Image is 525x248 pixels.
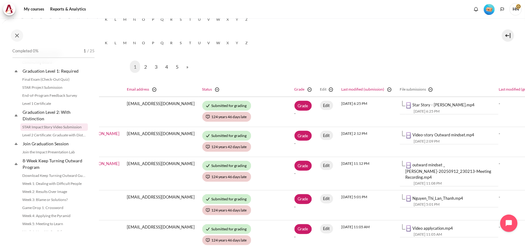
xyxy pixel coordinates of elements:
[22,139,88,148] a: Join Graduation Session
[202,194,251,204] div: Submitted for grading
[338,190,396,220] td: [DATE] 5:01 PM
[13,161,19,167] span: Collapse
[195,15,204,24] a: U
[202,112,251,122] div: 124 years 46 days late
[484,4,495,15] img: Level #1
[183,61,192,73] a: Next page
[202,87,212,92] a: Status
[20,131,88,139] a: Level 2 Certificate: Graduate with Distinction
[176,15,186,24] a: S
[338,127,396,157] td: [DATE] 2:12 PM
[320,101,334,110] a: Edit
[150,87,157,93] a: Hide Email address
[151,87,157,93] img: switch_minus
[320,131,334,140] a: Edit
[12,47,95,64] a: Completed 0% 1 / 25
[5,5,14,14] img: Architeck
[295,224,312,234] a: Grade
[139,38,148,48] a: O
[338,157,396,190] td: [DATE] 11:12 PM
[320,161,334,170] a: Edit
[386,87,393,93] img: switch_minus
[295,131,312,141] a: Grade
[22,3,46,15] a: My courses
[22,156,88,171] a: 8-Week Keep Turning Outward Program
[233,15,242,24] a: Y
[406,195,412,202] img: Nguyen_Thi_Lan_Thanh.mp4
[202,235,251,245] div: 124 years 46 days late
[214,87,220,93] img: switch_minus
[130,61,140,73] a: 1
[202,101,251,111] div: Submitted for grading
[123,190,199,220] td: [EMAIL_ADDRESS][DOMAIN_NAME]
[20,84,88,91] a: STAR Project Submission
[213,38,223,48] a: W
[148,38,158,48] a: P
[202,172,251,182] div: 124 years 46 days late
[13,68,19,74] span: Collapse
[204,38,213,48] a: V
[102,15,111,24] a: K
[428,87,434,93] img: switch_minus
[413,196,463,201] a: Nguyen_Thi_Lan_Thanh.mp4
[202,205,251,215] div: 124 years 46 days late
[167,38,176,48] a: R
[87,48,95,54] span: / 25
[406,132,412,139] img: Video-story Outward mindset.mp4
[158,15,167,24] a: Q
[13,112,19,118] span: Collapse
[139,15,148,24] a: O
[291,127,316,157] td: -
[186,15,195,24] a: T
[202,224,251,234] div: Submitted for grading
[20,204,88,212] a: Game Drop 1: Crossword
[471,5,481,14] div: Show notification window with no new notifications
[48,3,88,15] a: Reports & Analytics
[242,38,251,48] a: Z
[291,190,316,220] td: -
[20,92,88,99] a: End-of-Program Feedback Survey
[186,63,188,71] span: »
[320,224,334,233] a: Edit
[396,83,495,97] th: File submissions
[84,48,86,54] span: 1
[242,15,251,24] a: Z
[295,161,312,171] a: Grade
[406,162,492,180] a: outward mindset _ [PERSON_NAME]-20250912_230213-Meeting Recording.mp4
[22,108,88,123] a: Graduation Level 2: With Distinction
[498,5,507,14] button: Languages
[20,172,88,179] a: Download Keep Turning Outward Guide
[484,3,495,15] div: Level #1
[413,102,475,107] a: Star Story - [PERSON_NAME].mp4
[20,76,88,83] a: Final Exam (Check-Out Quiz)
[481,3,497,15] a: Level #1
[148,15,158,24] a: P
[291,157,316,190] td: -
[140,61,151,73] a: 2
[202,161,251,171] div: Submitted for grading
[213,15,223,24] a: W
[406,162,412,169] img: outward mindset _ Bich Thanh-20250912_230213-Meeting Recording.mp4
[223,15,233,24] a: X
[123,127,199,157] td: [EMAIL_ADDRESS][DOMAIN_NAME]
[328,87,334,93] img: switch_minus
[307,87,313,93] img: switch_minus
[172,61,182,73] a: 5
[295,194,312,204] a: Grade
[342,87,385,92] a: Last modified (submission)
[320,194,334,203] a: Edit
[20,100,88,107] a: Level 1 Certificate
[120,15,130,24] a: M
[13,141,19,147] span: Collapse
[20,196,88,203] a: Week 3: Blame or Solutions?
[20,220,88,228] a: Week 5: Meeting to Learn
[20,123,88,131] a: STAR Impact Story Video Submission
[295,87,305,92] a: Grade
[111,15,120,24] a: L
[223,38,233,48] a: X
[20,212,88,220] a: Week 4: Applying the Pyramid
[12,48,38,54] span: Completed 0%
[130,15,139,24] a: N
[20,188,88,195] a: Week 2: Results Over Image
[406,225,412,232] img: Video applycation.mp4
